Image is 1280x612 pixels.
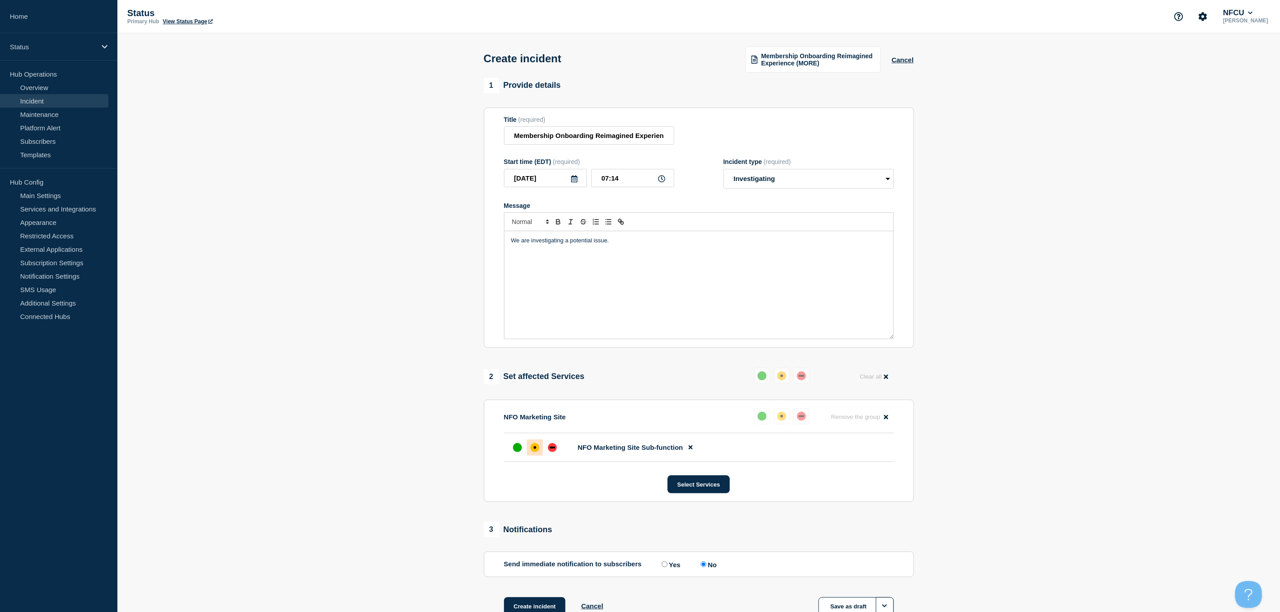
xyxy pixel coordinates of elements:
input: HH:MM [591,169,674,187]
h1: Create incident [484,52,561,65]
input: Title [504,126,674,145]
span: (required) [764,158,791,165]
div: down [548,443,557,452]
input: Yes [662,561,668,567]
button: up [754,408,770,424]
p: [PERSON_NAME] [1221,17,1270,24]
button: Toggle italic text [565,216,577,227]
p: Send immediate notification to subscribers [504,560,642,569]
button: Cancel [581,602,603,610]
div: Title [504,116,674,123]
input: YYYY-MM-DD [504,169,587,187]
input: No [701,561,707,567]
div: up [513,443,522,452]
button: Account settings [1194,7,1212,26]
button: Toggle bold text [552,216,565,227]
div: Message [504,231,893,339]
div: affected [530,443,539,452]
span: 2 [484,369,499,384]
p: NFO Marketing Site [504,413,566,421]
div: affected [777,371,786,380]
button: down [793,408,810,424]
button: up [754,368,770,384]
div: Incident type [724,158,894,165]
button: Toggle link [615,216,627,227]
div: Notifications [484,522,552,537]
div: Set affected Services [484,369,585,384]
img: template icon [751,56,758,64]
div: down [797,412,806,421]
div: up [758,412,767,421]
div: Send immediate notification to subscribers [504,560,894,569]
label: Yes [659,560,681,569]
button: Toggle strikethrough text [577,216,590,227]
div: down [797,371,806,380]
p: Primary Hub [127,18,159,25]
div: up [758,371,767,380]
div: affected [777,412,786,421]
span: 3 [484,522,499,537]
button: NFCU [1221,9,1254,17]
p: We are investigating a potential issue. [511,237,887,245]
div: Message [504,202,894,209]
p: Status [127,8,306,18]
select: Incident type [724,169,894,189]
p: Status [10,43,96,51]
button: down [793,368,810,384]
span: (required) [553,158,580,165]
iframe: Help Scout Beacon - Open [1235,581,1262,608]
button: Clear all [854,368,893,385]
button: Support [1169,7,1188,26]
label: No [698,560,717,569]
span: 1 [484,78,499,93]
span: (required) [518,116,546,123]
a: View Status Page [163,18,212,25]
button: affected [774,368,790,384]
button: affected [774,408,790,424]
button: Select Services [668,475,730,493]
div: Provide details [484,78,561,93]
span: Font size [508,216,552,227]
button: Cancel [892,56,914,64]
span: Membership Onboarding Reimagined Experience (MORE) [761,52,875,67]
button: Toggle bulleted list [602,216,615,227]
button: Toggle ordered list [590,216,602,227]
span: Remove the group [831,414,880,420]
button: Remove the group [826,408,894,426]
div: Start time (EDT) [504,158,674,165]
span: NFO Marketing Site Sub-function [578,444,683,451]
